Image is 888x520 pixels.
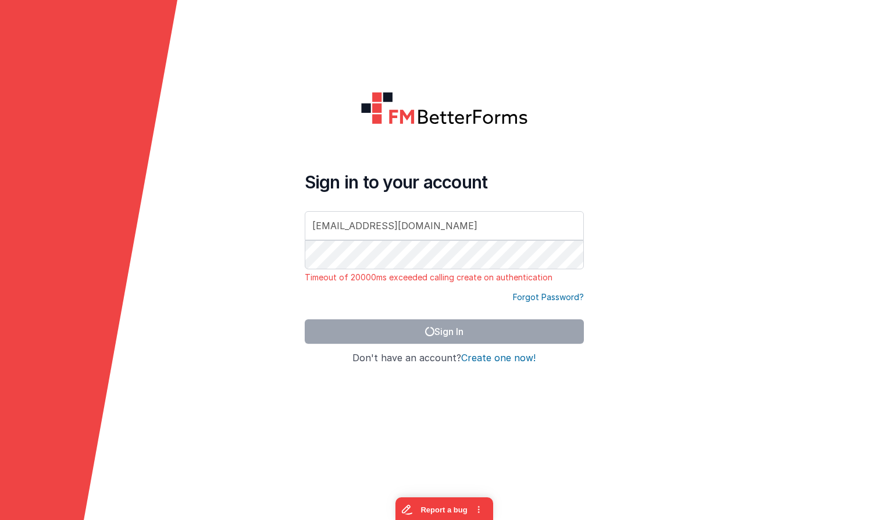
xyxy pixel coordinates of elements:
a: Forgot Password? [513,291,584,303]
button: Create one now! [461,353,536,364]
h4: Sign in to your account [305,172,584,193]
p: Timeout of 20000ms exceeded calling create on authentication [305,272,584,283]
h4: Don't have an account? [305,353,584,364]
input: Email Address [305,211,584,240]
button: Sign In [305,319,584,344]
